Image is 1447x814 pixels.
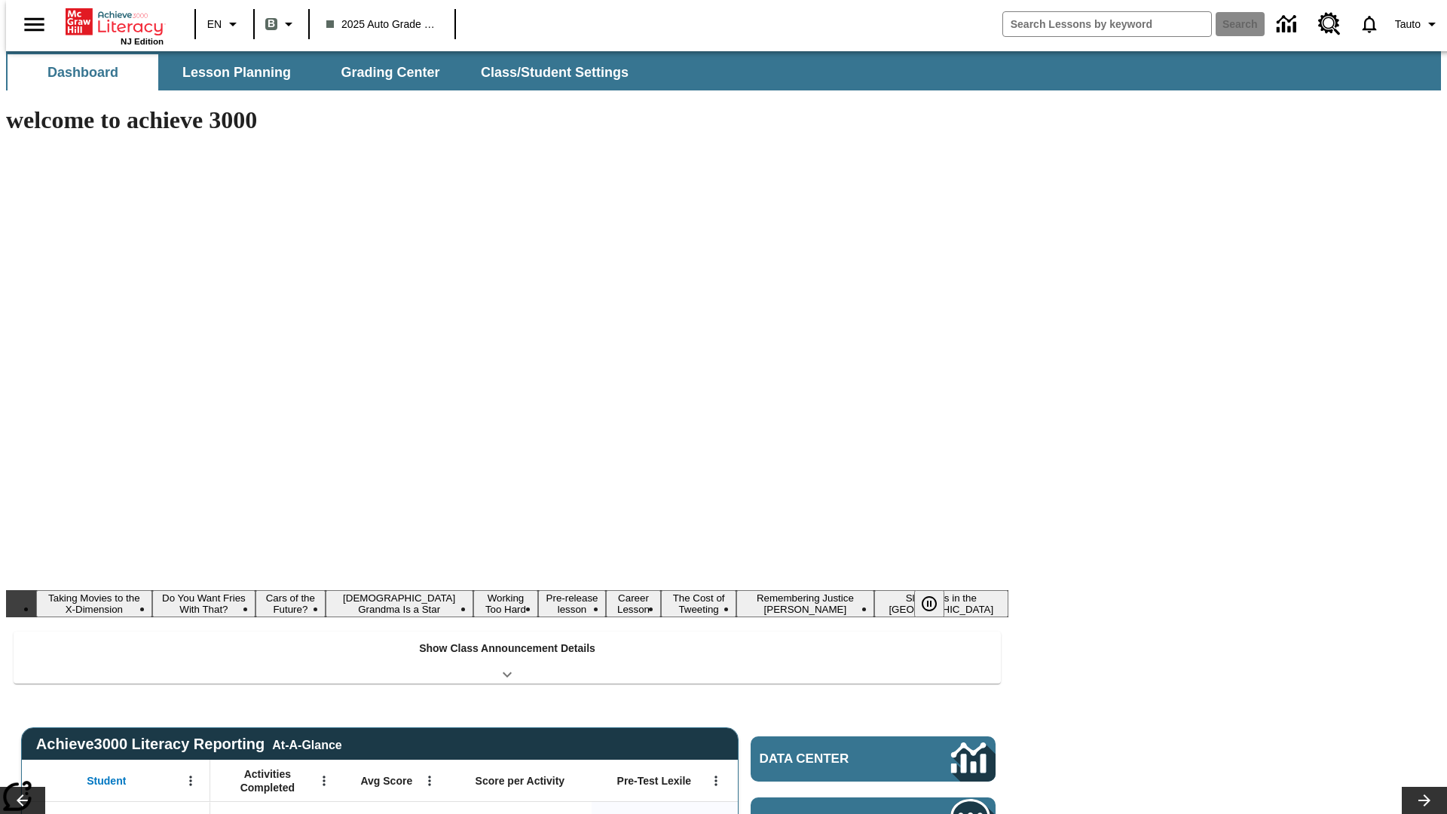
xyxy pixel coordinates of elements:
button: Open Menu [313,770,335,792]
div: Pause [914,590,959,617]
span: Tauto [1395,17,1421,32]
button: Boost Class color is gray green. Change class color [259,11,304,38]
span: Data Center [760,751,901,767]
button: Slide 9 Remembering Justice O'Connor [736,590,873,617]
button: Open Menu [418,770,441,792]
span: Student [87,774,126,788]
a: Data Center [1268,4,1309,45]
span: Pre-Test Lexile [617,774,692,788]
button: Slide 6 Pre-release lesson [538,590,606,617]
button: Open Menu [179,770,202,792]
button: Dashboard [8,54,158,90]
input: search field [1003,12,1211,36]
a: Data Center [751,736,996,782]
button: Slide 2 Do You Want Fries With That? [152,590,255,617]
button: Slide 7 Career Lesson [606,590,661,617]
button: Slide 3 Cars of the Future? [255,590,325,617]
h1: welcome to achieve 3000 [6,106,1008,134]
button: Slide 10 Sleepless in the Animal Kingdom [874,590,1008,617]
button: Open Menu [705,770,727,792]
button: Slide 8 The Cost of Tweeting [661,590,736,617]
a: Resource Center, Will open in new tab [1309,4,1350,44]
span: NJ Edition [121,37,164,46]
button: Slide 4 South Korean Grandma Is a Star [326,590,473,617]
p: Show Class Announcement Details [419,641,595,656]
span: Avg Score [360,774,412,788]
a: Notifications [1350,5,1389,44]
button: Language: EN, Select a language [200,11,249,38]
button: Grading Center [315,54,466,90]
button: Slide 1 Taking Movies to the X-Dimension [36,590,152,617]
span: 2025 Auto Grade 1 B [326,17,438,32]
span: B [268,14,275,33]
button: Profile/Settings [1389,11,1447,38]
button: Class/Student Settings [469,54,641,90]
button: Lesson Planning [161,54,312,90]
div: Show Class Announcement Details [14,632,1001,684]
button: Open side menu [12,2,57,47]
div: Home [66,5,164,46]
span: Activities Completed [218,767,317,794]
span: EN [207,17,222,32]
div: SubNavbar [6,51,1441,90]
span: Achieve3000 Literacy Reporting [36,736,342,753]
button: Slide 5 Working Too Hard [473,590,538,617]
button: Lesson carousel, Next [1402,787,1447,814]
a: Home [66,7,164,37]
button: Pause [914,590,944,617]
div: At-A-Glance [272,736,341,752]
span: Score per Activity [476,774,565,788]
div: SubNavbar [6,54,642,90]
